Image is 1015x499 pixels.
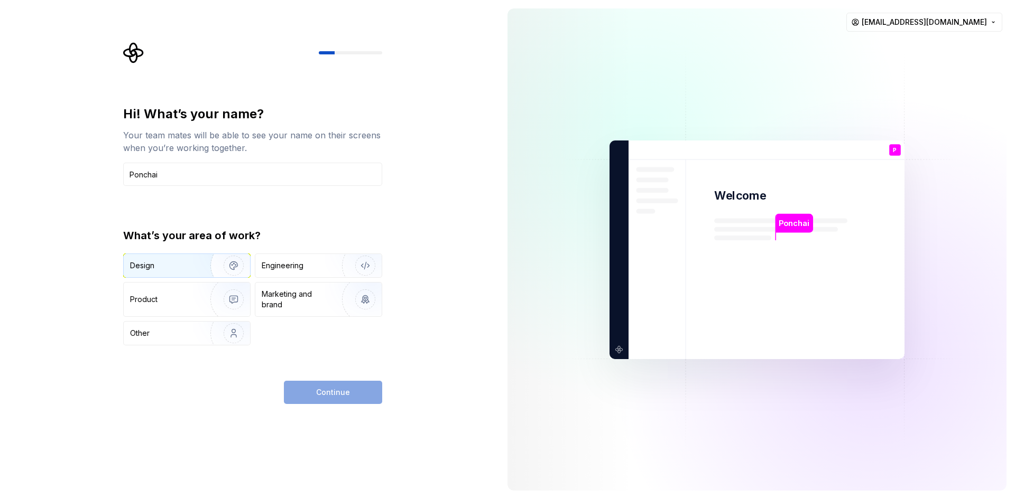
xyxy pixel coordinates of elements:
[714,188,766,203] p: Welcome
[123,163,382,186] input: Han Solo
[262,260,303,271] div: Engineering
[862,17,987,27] span: [EMAIL_ADDRESS][DOMAIN_NAME]
[123,106,382,123] div: Hi! What’s your name?
[130,328,150,338] div: Other
[262,289,333,310] div: Marketing and brand
[893,147,897,153] p: P
[123,129,382,154] div: Your team mates will be able to see your name on their screens when you’re working together.
[123,228,382,243] div: What’s your area of work?
[130,260,154,271] div: Design
[779,217,809,229] p: Ponchai
[846,13,1002,32] button: [EMAIL_ADDRESS][DOMAIN_NAME]
[123,42,144,63] svg: Supernova Logo
[130,294,158,305] div: Product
